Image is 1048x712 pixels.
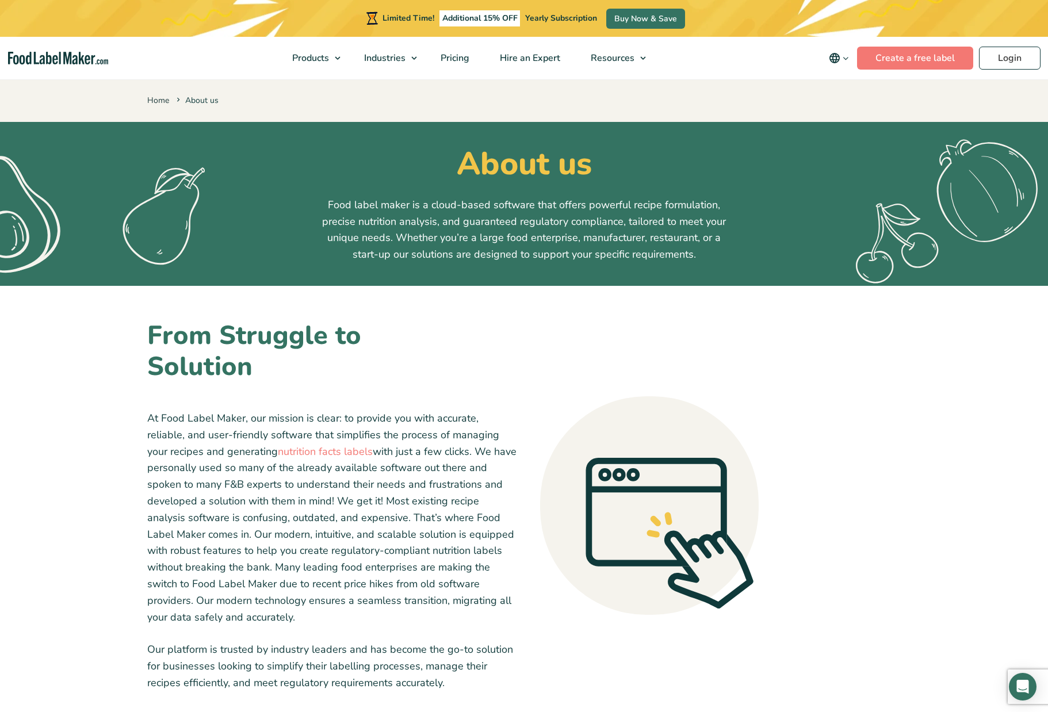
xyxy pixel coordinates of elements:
[426,37,482,79] a: Pricing
[147,320,442,382] h2: From Struggle to Solution
[587,52,636,64] span: Resources
[383,13,434,24] span: Limited Time!
[979,47,1041,70] a: Login
[147,145,901,183] h1: About us
[361,52,407,64] span: Industries
[317,197,731,263] p: Food label maker is a cloud-based software that offers powerful recipe formulation, precise nutri...
[278,445,373,458] a: nutrition facts labels
[525,13,597,24] span: Yearly Subscription
[606,9,685,29] a: Buy Now & Save
[174,95,219,106] span: About us
[496,52,561,64] span: Hire an Expert
[147,410,517,625] p: At Food Label Maker, our mission is clear: to provide you with accurate, reliable, and user-frien...
[277,37,346,79] a: Products
[289,52,330,64] span: Products
[439,10,521,26] span: Additional 15% OFF
[1009,673,1036,700] div: Open Intercom Messenger
[147,641,517,691] p: Our platform is trusted by industry leaders and has become the go-to solution for businesses look...
[349,37,423,79] a: Industries
[437,52,471,64] span: Pricing
[147,95,169,106] a: Home
[485,37,573,79] a: Hire an Expert
[857,47,973,70] a: Create a free label
[540,396,759,615] img: A graphic drawing of a computer search page is on a grey circle. A graphic drawing of a hand is p...
[576,37,652,79] a: Resources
